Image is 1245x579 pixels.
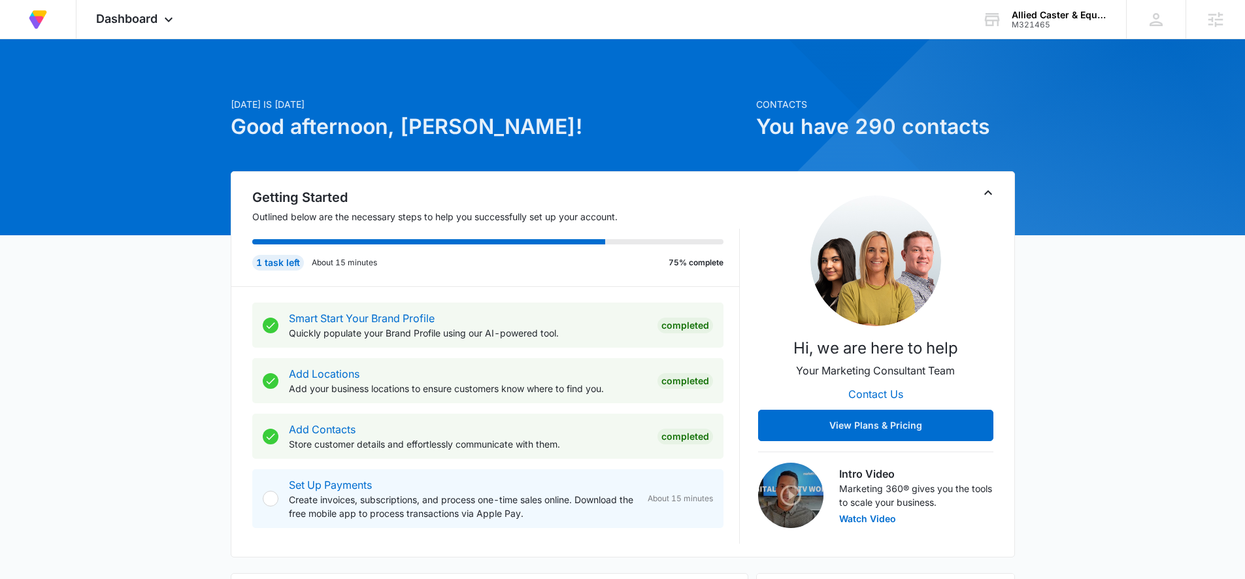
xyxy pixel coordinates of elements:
img: Volusion [26,8,50,31]
a: Add Locations [289,367,359,380]
button: Toggle Collapse [980,185,996,201]
button: View Plans & Pricing [758,410,993,441]
a: Add Contacts [289,423,356,436]
p: Add your business locations to ensure customers know where to find you. [289,382,647,395]
span: Dashboard [96,12,158,25]
p: Store customer details and effortlessly communicate with them. [289,437,647,451]
p: [DATE] is [DATE] [231,97,748,111]
button: Contact Us [835,378,916,410]
h1: You have 290 contacts [756,111,1015,142]
div: Completed [657,318,713,333]
a: Smart Start Your Brand Profile [289,312,435,325]
div: 1 task left [252,255,304,271]
button: Watch Video [839,514,896,523]
p: Marketing 360® gives you the tools to scale your business. [839,482,993,509]
span: About 15 minutes [648,493,713,505]
p: Outlined below are the necessary steps to help you successfully set up your account. [252,210,740,223]
p: Your Marketing Consultant Team [796,363,955,378]
p: 75% complete [669,257,723,269]
div: account id [1012,20,1107,29]
p: Contacts [756,97,1015,111]
a: Set Up Payments [289,478,372,491]
p: Hi, we are here to help [793,337,958,360]
h3: Intro Video [839,466,993,482]
p: About 15 minutes [312,257,377,269]
h2: Getting Started [252,188,740,207]
div: Completed [657,429,713,444]
p: Quickly populate your Brand Profile using our AI-powered tool. [289,326,647,340]
div: account name [1012,10,1107,20]
img: Intro Video [758,463,823,528]
h1: Good afternoon, [PERSON_NAME]! [231,111,748,142]
div: Completed [657,373,713,389]
p: Create invoices, subscriptions, and process one-time sales online. Download the free mobile app t... [289,493,637,520]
